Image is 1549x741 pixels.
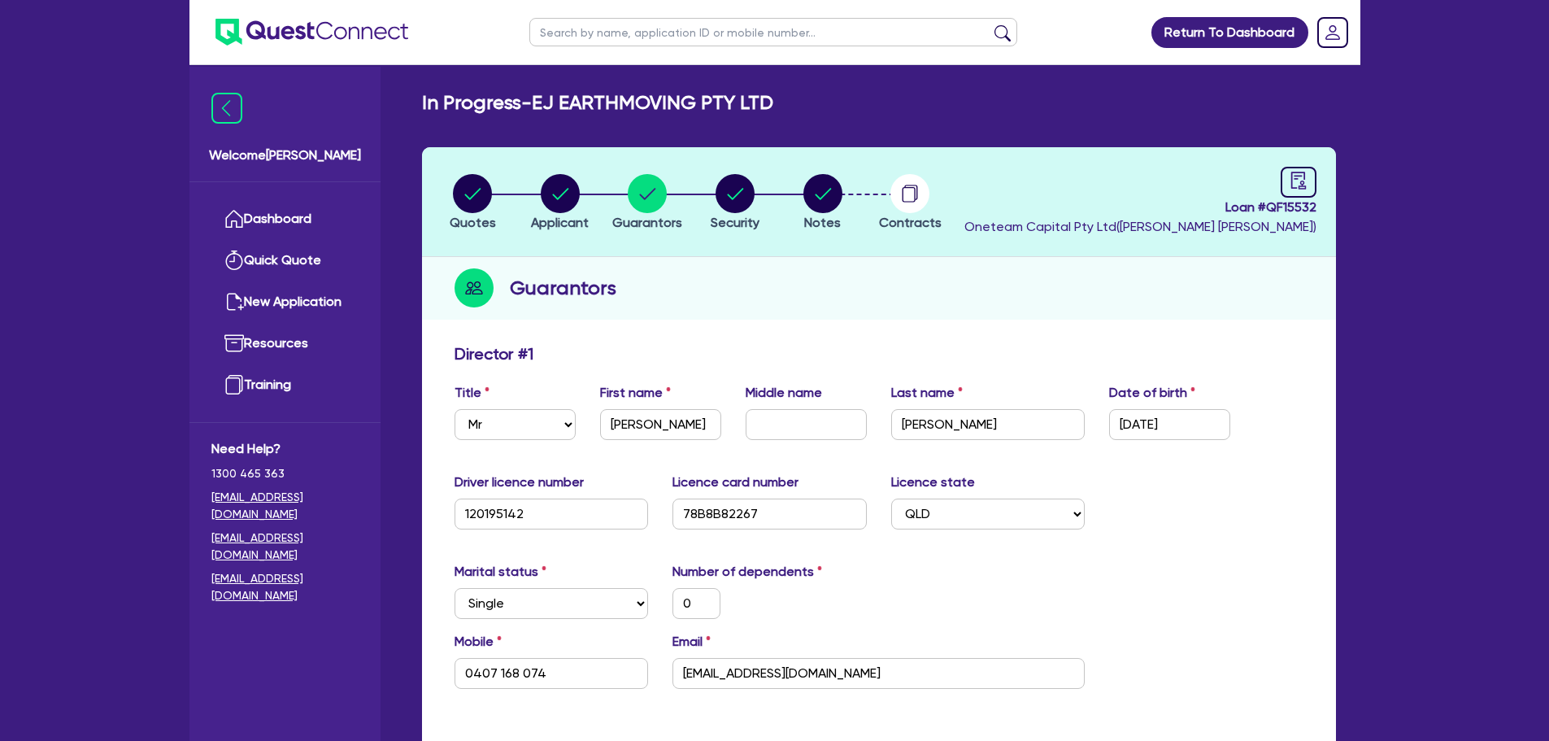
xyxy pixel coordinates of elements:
span: Applicant [531,215,589,230]
label: First name [600,383,671,403]
label: Middle name [746,383,822,403]
span: Oneteam Capital Pty Ltd ( [PERSON_NAME] [PERSON_NAME] ) [964,219,1316,234]
a: Return To Dashboard [1151,17,1308,48]
button: Contracts [878,173,942,233]
h3: Director # 1 [455,344,533,364]
span: 1300 465 363 [211,465,359,482]
a: [EMAIL_ADDRESS][DOMAIN_NAME] [211,570,359,604]
h2: Guarantors [510,273,616,303]
label: Mobile [455,632,502,652]
img: training [224,375,244,394]
span: Guarantors [612,215,682,230]
h2: In Progress - EJ EARTHMOVING PTY LTD [422,91,773,115]
label: Title [455,383,490,403]
a: Dropdown toggle [1312,11,1354,54]
img: quick-quote [224,251,244,270]
button: Guarantors [611,173,683,233]
button: Security [710,173,760,233]
a: [EMAIL_ADDRESS][DOMAIN_NAME] [211,489,359,523]
label: Licence card number [672,473,798,492]
span: Quotes [450,215,496,230]
a: [EMAIL_ADDRESS][DOMAIN_NAME] [211,530,359,564]
label: Email [672,632,711,652]
span: Notes [804,215,841,230]
label: Marital status [455,562,546,582]
button: Applicant [530,173,590,233]
a: Quick Quote [211,240,359,281]
span: audit [1290,172,1308,190]
button: Notes [803,173,843,233]
label: Date of birth [1109,383,1195,403]
label: Number of dependents [672,562,822,582]
img: new-application [224,292,244,312]
img: icon-menu-close [211,93,242,124]
span: Contracts [879,215,942,230]
img: resources [224,333,244,353]
a: Training [211,364,359,406]
img: quest-connect-logo-blue [215,19,408,46]
input: DD / MM / YYYY [1109,409,1230,440]
span: Loan # QF15532 [964,198,1316,217]
a: Resources [211,323,359,364]
span: Need Help? [211,439,359,459]
a: New Application [211,281,359,323]
label: Driver licence number [455,473,584,492]
img: step-icon [455,268,494,307]
input: Search by name, application ID or mobile number... [529,18,1017,46]
span: Welcome [PERSON_NAME] [209,146,361,165]
button: Quotes [449,173,497,233]
a: Dashboard [211,198,359,240]
span: Security [711,215,759,230]
label: Last name [891,383,963,403]
label: Licence state [891,473,975,492]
